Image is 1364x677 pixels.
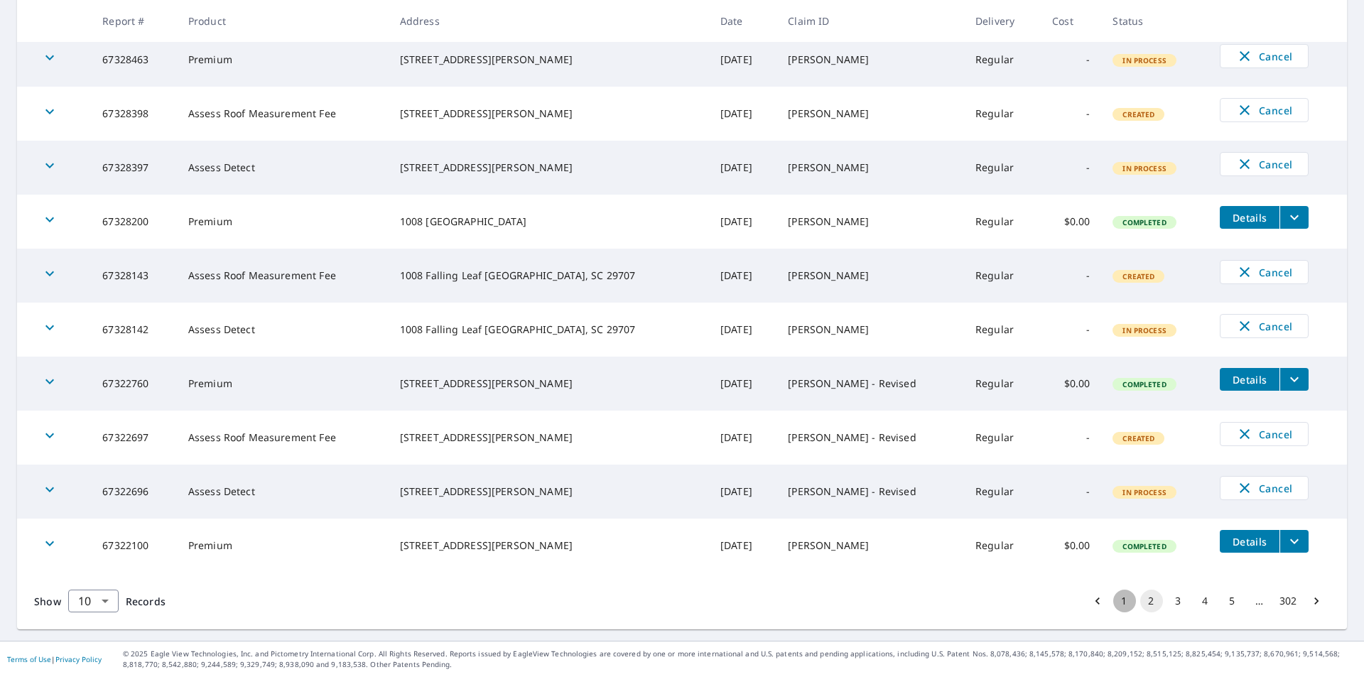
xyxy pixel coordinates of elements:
[776,33,964,87] td: [PERSON_NAME]
[7,655,102,664] p: |
[964,249,1041,303] td: Regular
[400,53,698,67] div: [STREET_ADDRESS][PERSON_NAME]
[1114,541,1174,551] span: Completed
[1114,433,1163,443] span: Created
[1275,590,1301,612] button: Go to page 302
[1086,590,1109,612] button: Go to previous page
[91,141,177,195] td: 67328397
[91,411,177,465] td: 67322697
[1221,590,1244,612] button: Go to page 5
[1114,271,1163,281] span: Created
[709,33,776,87] td: [DATE]
[1235,480,1294,497] span: Cancel
[1041,357,1101,411] td: $0.00
[1220,44,1309,68] button: Cancel
[1041,303,1101,357] td: -
[709,411,776,465] td: [DATE]
[91,195,177,249] td: 67328200
[1041,465,1101,519] td: -
[400,538,698,553] div: [STREET_ADDRESS][PERSON_NAME]
[776,87,964,141] td: [PERSON_NAME]
[1041,141,1101,195] td: -
[776,465,964,519] td: [PERSON_NAME] - Revised
[123,649,1357,670] p: © 2025 Eagle View Technologies, Inc. and Pictometry International Corp. All Rights Reserved. Repo...
[1140,590,1163,612] button: page 2
[1114,487,1175,497] span: In Process
[400,215,698,229] div: 1008 [GEOGRAPHIC_DATA]
[177,195,389,249] td: Premium
[1084,590,1330,612] nav: pagination navigation
[776,357,964,411] td: [PERSON_NAME] - Revised
[91,465,177,519] td: 67322696
[1194,590,1217,612] button: Go to page 4
[1235,48,1294,65] span: Cancel
[1228,535,1271,548] span: Details
[1114,379,1174,389] span: Completed
[776,195,964,249] td: [PERSON_NAME]
[91,519,177,573] td: 67322100
[1113,590,1136,612] button: Go to page 1
[91,87,177,141] td: 67328398
[177,303,389,357] td: Assess Detect
[400,430,698,445] div: [STREET_ADDRESS][PERSON_NAME]
[400,484,698,499] div: [STREET_ADDRESS][PERSON_NAME]
[1235,264,1294,281] span: Cancel
[1235,318,1294,335] span: Cancel
[1041,519,1101,573] td: $0.00
[7,654,51,664] a: Terms of Use
[1279,206,1309,229] button: filesDropdownBtn-67328200
[776,303,964,357] td: [PERSON_NAME]
[1220,98,1309,122] button: Cancel
[964,33,1041,87] td: Regular
[177,411,389,465] td: Assess Roof Measurement Fee
[709,303,776,357] td: [DATE]
[1279,530,1309,553] button: filesDropdownBtn-67322100
[1041,33,1101,87] td: -
[1220,260,1309,284] button: Cancel
[91,33,177,87] td: 67328463
[91,249,177,303] td: 67328143
[68,590,119,612] div: Show 10 records
[1041,411,1101,465] td: -
[1228,211,1271,224] span: Details
[400,323,698,337] div: 1008 Falling Leaf [GEOGRAPHIC_DATA], SC 29707
[1220,368,1279,391] button: detailsBtn-67322760
[1041,195,1101,249] td: $0.00
[1248,594,1271,608] div: …
[1235,102,1294,119] span: Cancel
[1220,476,1309,500] button: Cancel
[1114,217,1174,227] span: Completed
[1041,249,1101,303] td: -
[34,595,61,608] span: Show
[709,465,776,519] td: [DATE]
[177,465,389,519] td: Assess Detect
[1235,156,1294,173] span: Cancel
[126,595,166,608] span: Records
[964,465,1041,519] td: Regular
[964,519,1041,573] td: Regular
[1041,87,1101,141] td: -
[709,141,776,195] td: [DATE]
[1228,373,1271,386] span: Details
[709,357,776,411] td: [DATE]
[776,519,964,573] td: [PERSON_NAME]
[776,141,964,195] td: [PERSON_NAME]
[709,519,776,573] td: [DATE]
[177,141,389,195] td: Assess Detect
[1279,368,1309,391] button: filesDropdownBtn-67322760
[709,249,776,303] td: [DATE]
[1305,590,1328,612] button: Go to next page
[400,107,698,121] div: [STREET_ADDRESS][PERSON_NAME]
[1114,109,1163,119] span: Created
[709,87,776,141] td: [DATE]
[177,357,389,411] td: Premium
[709,195,776,249] td: [DATE]
[964,195,1041,249] td: Regular
[1114,55,1175,65] span: In Process
[91,303,177,357] td: 67328142
[177,249,389,303] td: Assess Roof Measurement Fee
[1220,314,1309,338] button: Cancel
[1114,163,1175,173] span: In Process
[1220,152,1309,176] button: Cancel
[776,249,964,303] td: [PERSON_NAME]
